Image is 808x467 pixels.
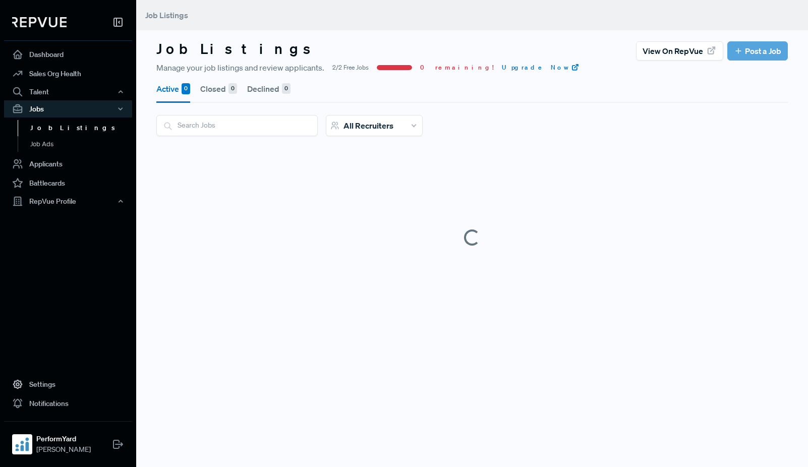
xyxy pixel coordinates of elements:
[247,75,291,103] button: Declined 0
[4,173,132,193] a: Battlecards
[182,83,190,94] div: 0
[12,17,67,27] img: RepVue
[4,193,132,210] button: RepVue Profile
[4,421,132,459] a: PerformYardPerformYard[PERSON_NAME]
[156,62,324,74] span: Manage your job listings and review applicants.
[4,394,132,413] a: Notifications
[4,375,132,394] a: Settings
[157,115,317,135] input: Search Jobs
[4,45,132,64] a: Dashboard
[643,45,703,57] span: View on RepVue
[156,75,190,103] button: Active 0
[36,434,91,444] strong: PerformYard
[4,154,132,173] a: Applicants
[145,10,188,20] span: Job Listings
[156,40,320,57] h3: Job Listings
[200,75,237,103] button: Closed 0
[4,100,132,118] button: Jobs
[36,444,91,455] span: [PERSON_NAME]
[4,83,132,100] button: Talent
[343,121,393,131] span: All Recruiters
[4,64,132,83] a: Sales Org Health
[18,136,146,152] a: Job Ads
[228,83,237,94] div: 0
[282,83,291,94] div: 0
[636,41,723,61] button: View on RepVue
[14,436,30,452] img: PerformYard
[332,63,369,72] span: 2/2 Free Jobs
[502,63,580,72] a: Upgrade Now
[18,120,146,136] a: Job Listings
[420,63,494,72] span: 0 remaining!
